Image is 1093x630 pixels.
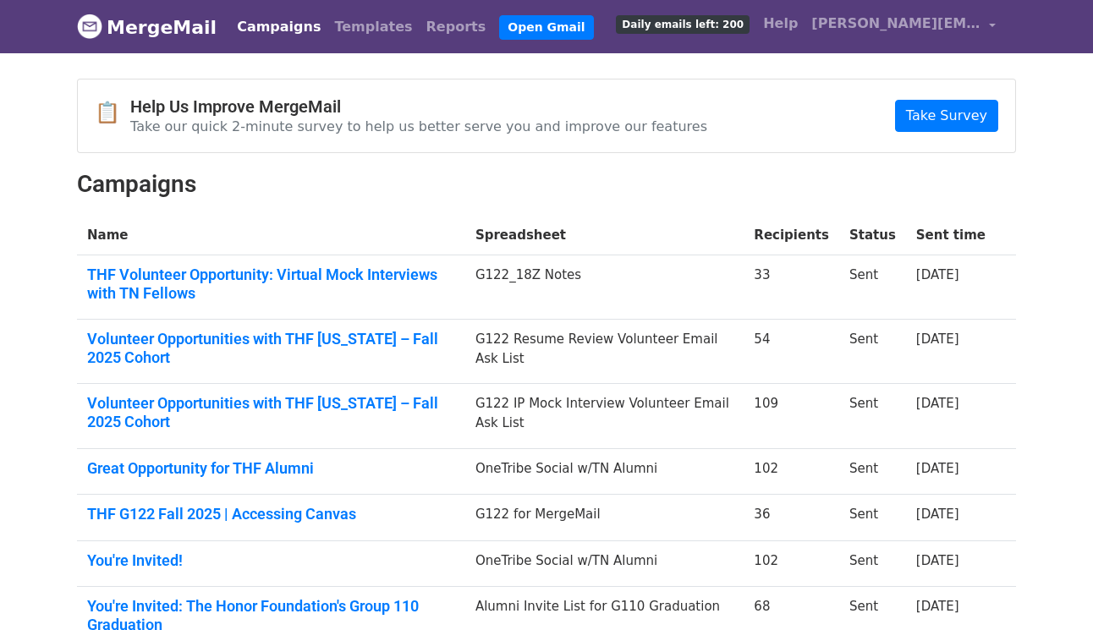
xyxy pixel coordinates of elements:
[805,7,1002,47] a: [PERSON_NAME][EMAIL_ADDRESS][DOMAIN_NAME]
[87,394,455,430] a: Volunteer Opportunities with THF [US_STATE] – Fall 2025 Cohort
[839,320,906,384] td: Sent
[895,100,998,132] a: Take Survey
[839,384,906,448] td: Sent
[87,330,455,366] a: Volunteer Opportunities with THF [US_STATE] – Fall 2025 Cohort
[87,505,455,523] a: THF G122 Fall 2025 | Accessing Canvas
[744,216,839,255] th: Recipients
[916,461,959,476] a: [DATE]
[916,507,959,522] a: [DATE]
[465,255,744,320] td: G122_18Z Notes
[916,599,959,614] a: [DATE]
[906,216,996,255] th: Sent time
[87,266,455,302] a: THF Volunteer Opportunity: Virtual Mock Interviews with TN Fellows
[230,10,327,44] a: Campaigns
[87,459,455,478] a: Great Opportunity for THF Alumni
[77,216,465,255] th: Name
[87,551,455,570] a: You're Invited!
[916,331,959,347] a: [DATE]
[616,15,750,34] span: Daily emails left: 200
[327,10,419,44] a: Templates
[756,7,805,41] a: Help
[744,540,839,587] td: 102
[609,7,756,41] a: Daily emails left: 200
[499,15,593,40] a: Open Gmail
[465,540,744,587] td: OneTribe Social w/TN Alumni
[130,96,707,117] h4: Help Us Improve MergeMail
[839,495,906,541] td: Sent
[744,384,839,448] td: 109
[1008,549,1093,630] iframe: Chat Widget
[465,495,744,541] td: G122 for MergeMail
[916,267,959,282] a: [DATE]
[465,216,744,255] th: Spreadsheet
[77,170,1016,199] h2: Campaigns
[839,255,906,320] td: Sent
[465,320,744,384] td: G122 Resume Review Volunteer Email Ask List
[839,540,906,587] td: Sent
[916,396,959,411] a: [DATE]
[744,320,839,384] td: 54
[95,101,130,125] span: 📋
[77,14,102,39] img: MergeMail logo
[465,384,744,448] td: G122 IP Mock Interview Volunteer Email Ask List
[839,216,906,255] th: Status
[130,118,707,135] p: Take our quick 2-minute survey to help us better serve you and improve our features
[77,9,217,45] a: MergeMail
[744,448,839,495] td: 102
[839,448,906,495] td: Sent
[811,14,980,34] span: [PERSON_NAME][EMAIL_ADDRESS][DOMAIN_NAME]
[744,495,839,541] td: 36
[916,553,959,568] a: [DATE]
[744,255,839,320] td: 33
[465,448,744,495] td: OneTribe Social w/TN Alumni
[420,10,493,44] a: Reports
